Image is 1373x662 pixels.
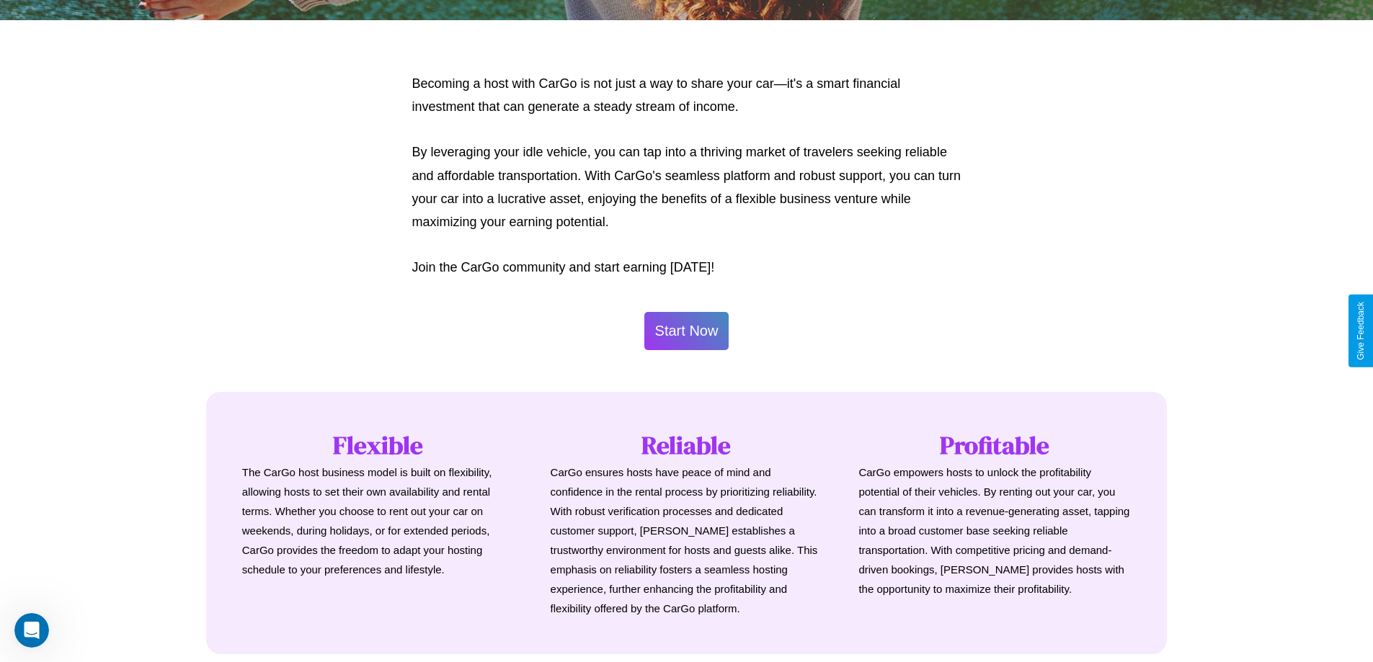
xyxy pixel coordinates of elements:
p: CarGo ensures hosts have peace of mind and confidence in the rental process by prioritizing relia... [551,462,823,618]
p: CarGo empowers hosts to unlock the profitability potential of their vehicles. By renting out your... [858,462,1131,599]
h1: Profitable [858,428,1131,462]
p: By leveraging your idle vehicle, you can tap into a thriving market of travelers seeking reliable... [412,140,961,234]
p: The CarGo host business model is built on flexibility, allowing hosts to set their own availabili... [242,462,515,579]
h1: Flexible [242,428,515,462]
div: Give Feedback [1356,302,1366,360]
iframe: Intercom live chat [14,613,49,648]
button: Start Now [644,312,729,350]
p: Join the CarGo community and start earning [DATE]! [412,256,961,279]
h1: Reliable [551,428,823,462]
p: Becoming a host with CarGo is not just a way to share your car—it's a smart financial investment ... [412,72,961,119]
